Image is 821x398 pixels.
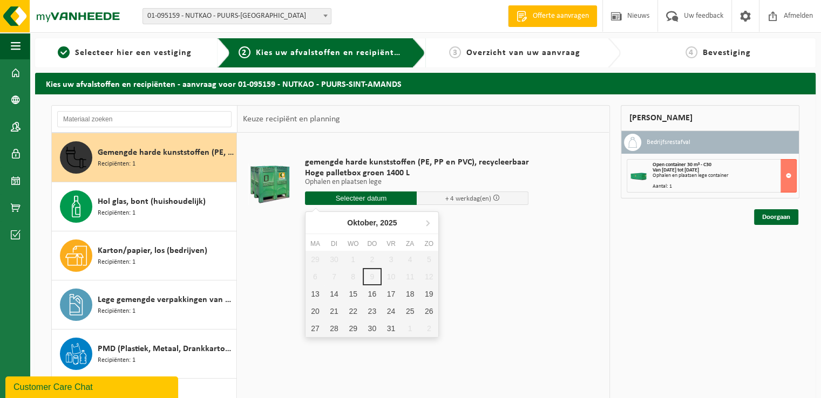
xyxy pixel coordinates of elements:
[52,182,237,231] button: Hol glas, bont (huishoudelijk) Recipiënten: 1
[238,106,345,133] div: Keuze recipiënt en planning
[344,320,363,337] div: 29
[98,208,135,218] span: Recipiënten: 1
[306,238,324,249] div: ma
[419,285,438,303] div: 19
[445,195,491,202] span: + 4 werkdag(en)
[143,9,331,24] span: 01-095159 - NUTKAO - PUURS-SINT-AMANDS
[382,303,401,320] div: 24
[324,320,343,337] div: 28
[324,285,343,303] div: 14
[35,73,816,94] h2: Kies uw afvalstoffen en recipiënten - aanvraag voor 01-095159 - NUTKAO - PUURS-SINT-AMANDS
[306,285,324,303] div: 13
[305,179,528,186] p: Ophalen en plaatsen lege
[98,159,135,169] span: Recipiënten: 1
[324,238,343,249] div: di
[75,49,192,57] span: Selecteer hier een vestiging
[754,209,798,225] a: Doorgaan
[40,46,209,59] a: 1Selecteer hier een vestiging
[52,280,237,330] button: Lege gemengde verpakkingen van gevaarlijke stoffen Recipiënten: 1
[98,293,234,306] span: Lege gemengde verpakkingen van gevaarlijke stoffen
[58,46,70,58] span: 1
[419,320,438,337] div: 2
[52,133,237,182] button: Gemengde harde kunststoffen (PE, PP en PVC), recycleerbaar (industrieel) Recipiënten: 1
[401,303,419,320] div: 25
[653,167,699,173] strong: Van [DATE] tot [DATE]
[401,238,419,249] div: za
[98,342,234,355] span: PMD (Plastiek, Metaal, Drankkartons) (bedrijven)
[344,285,363,303] div: 15
[382,238,401,249] div: vr
[530,11,592,22] span: Offerte aanvragen
[653,173,797,179] div: Ophalen en plaatsen lege container
[382,320,401,337] div: 31
[344,303,363,320] div: 22
[363,320,382,337] div: 30
[508,5,597,27] a: Offerte aanvragen
[98,146,234,159] span: Gemengde harde kunststoffen (PE, PP en PVC), recycleerbaar (industrieel)
[98,355,135,366] span: Recipiënten: 1
[419,303,438,320] div: 26
[343,214,401,231] div: Oktober,
[143,8,331,24] span: 01-095159 - NUTKAO - PUURS-SINT-AMANDS
[305,168,528,179] span: Hoge palletbox groen 1400 L
[647,134,690,151] h3: Bedrijfsrestafval
[52,330,237,379] button: PMD (Plastiek, Metaal, Drankkartons) (bedrijven) Recipiënten: 1
[52,231,237,280] button: Karton/papier, los (bedrijven) Recipiënten: 1
[382,285,401,303] div: 17
[703,49,751,57] span: Bevestiging
[98,244,207,257] span: Karton/papier, los (bedrijven)
[98,195,206,208] span: Hol glas, bont (huishoudelijk)
[5,374,180,398] iframe: chat widget
[449,46,461,58] span: 3
[305,191,417,205] input: Selecteer datum
[98,306,135,317] span: Recipiënten: 1
[98,257,135,267] span: Recipiënten: 1
[239,46,250,58] span: 2
[344,238,363,249] div: wo
[306,303,324,320] div: 20
[363,303,382,320] div: 23
[401,285,419,303] div: 18
[653,162,711,168] span: Open container 30 m³ - C30
[621,105,800,131] div: [PERSON_NAME]
[305,157,528,168] span: gemengde harde kunststoffen (PE, PP en PVC), recycleerbaar
[686,46,697,58] span: 4
[419,238,438,249] div: zo
[380,219,397,227] i: 2025
[653,184,797,189] div: Aantal: 1
[324,303,343,320] div: 21
[363,238,382,249] div: do
[306,320,324,337] div: 27
[363,285,382,303] div: 16
[256,49,404,57] span: Kies uw afvalstoffen en recipiënten
[466,49,580,57] span: Overzicht van uw aanvraag
[57,111,232,127] input: Materiaal zoeken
